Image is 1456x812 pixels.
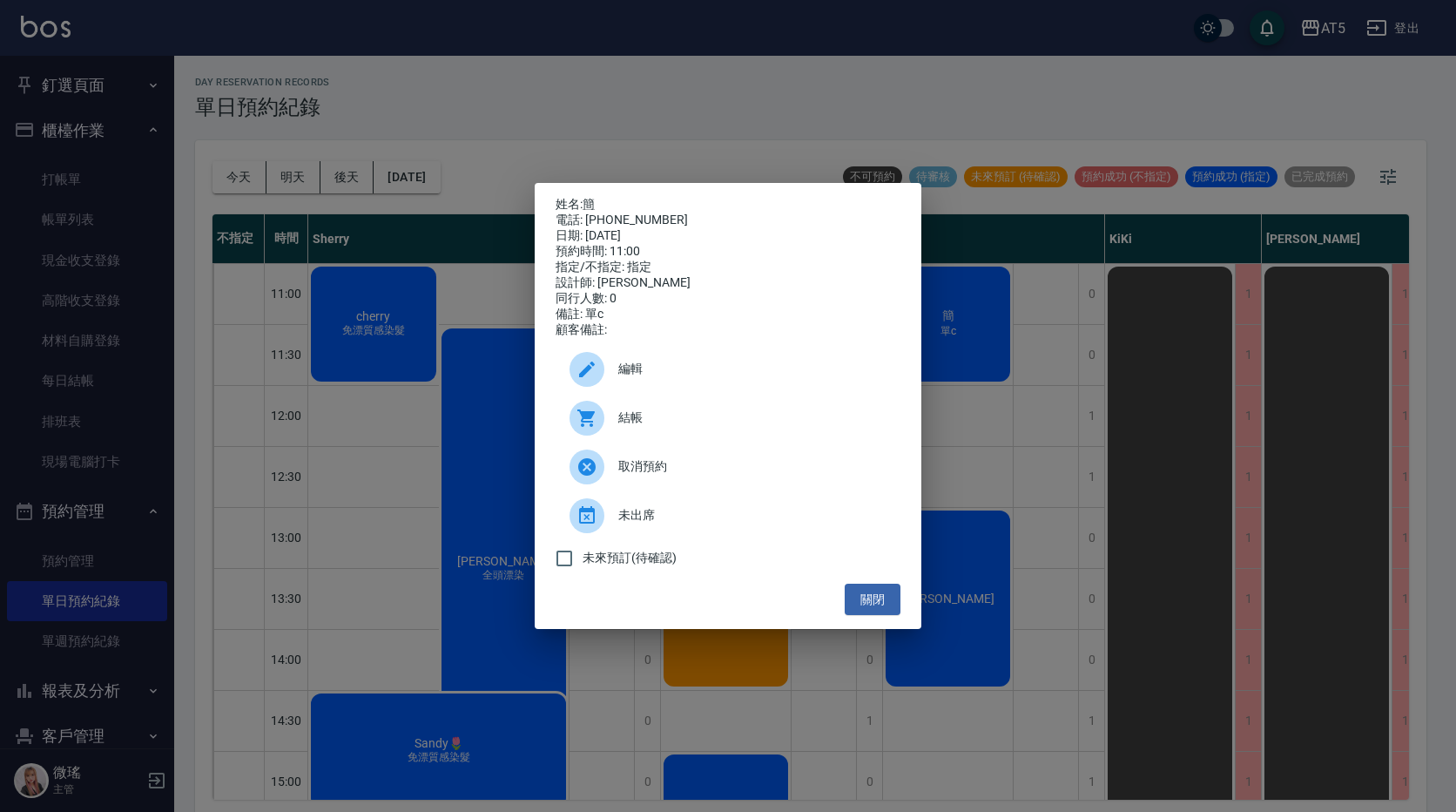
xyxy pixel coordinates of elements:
[618,457,886,476] span: 取消預約
[556,244,900,260] div: 預約時間: 11:00
[618,506,886,524] span: 未出席
[556,491,900,540] div: 未出席
[618,360,886,378] span: 編輯
[583,549,677,567] span: 未來預訂(待確認)
[556,213,900,228] div: 電話: [PHONE_NUMBER]
[556,322,900,338] div: 顧客備註:
[556,307,900,322] div: 備註: 單c
[583,197,595,211] a: 簡
[556,197,900,213] p: 姓名:
[556,291,900,307] div: 同行人數: 0
[556,275,900,291] div: 設計師: [PERSON_NAME]
[556,345,900,394] div: 編輯
[556,260,900,275] div: 指定/不指定: 指定
[618,409,886,427] span: 結帳
[845,584,900,616] button: 關閉
[556,443,900,491] div: 取消預約
[556,394,900,443] a: 結帳
[556,228,900,244] div: 日期: [DATE]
